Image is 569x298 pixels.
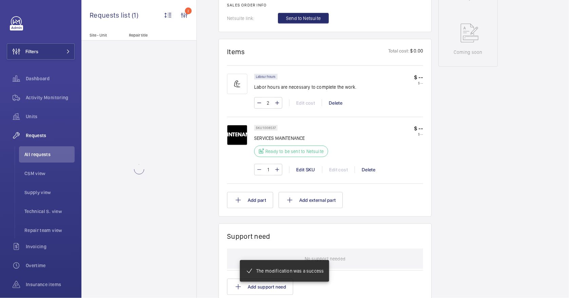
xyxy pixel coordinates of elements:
[26,281,75,288] span: Insurance items
[24,227,75,234] span: Repair team view
[279,192,343,208] button: Add external part
[414,125,423,132] p: $ --
[254,84,357,90] p: Labor hours are necessary to complete the work.
[286,15,321,22] span: Send to Netsuite
[129,33,174,38] p: Repair title
[24,151,75,158] span: All requests
[90,11,132,19] span: Requests list
[7,43,75,60] button: Filters
[454,49,482,56] p: Coming soon
[256,127,276,129] p: SKU 1008537
[24,189,75,196] span: Supply view
[227,125,247,145] img: Km33JILPo7XhB1uRwyyWT09Ug4rK46SSHHPdKXWmjl7lqZFy.png
[355,166,382,173] div: Delete
[414,132,423,136] p: $ --
[265,148,324,155] p: Ready to be sent to Netsuite
[24,208,75,215] span: Technical S. view
[410,47,423,56] p: $ 0.00
[26,94,75,101] span: Activity Monitoring
[227,74,247,94] img: muscle-sm.svg
[388,47,410,56] p: Total cost:
[278,13,329,24] button: Send to Netsuite
[414,81,423,85] p: $ --
[256,76,276,78] p: Labour hours
[26,243,75,250] span: Invoicing
[414,74,423,81] p: $ --
[227,232,270,240] h1: Support need
[26,132,75,139] span: Requests
[26,262,75,269] span: Overtime
[81,33,126,38] p: Site - Unit
[227,3,423,7] h2: Sales order info
[227,192,273,208] button: Add part
[26,75,75,82] span: Dashboard
[256,268,324,274] p: The modification was a success
[322,100,349,106] div: Delete
[254,135,328,142] p: SERVICES MAINTENANCE
[26,113,75,120] span: Units
[24,170,75,177] span: CSM view
[289,166,322,173] div: Edit SKU
[227,47,245,56] h1: Items
[25,48,38,55] span: Filters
